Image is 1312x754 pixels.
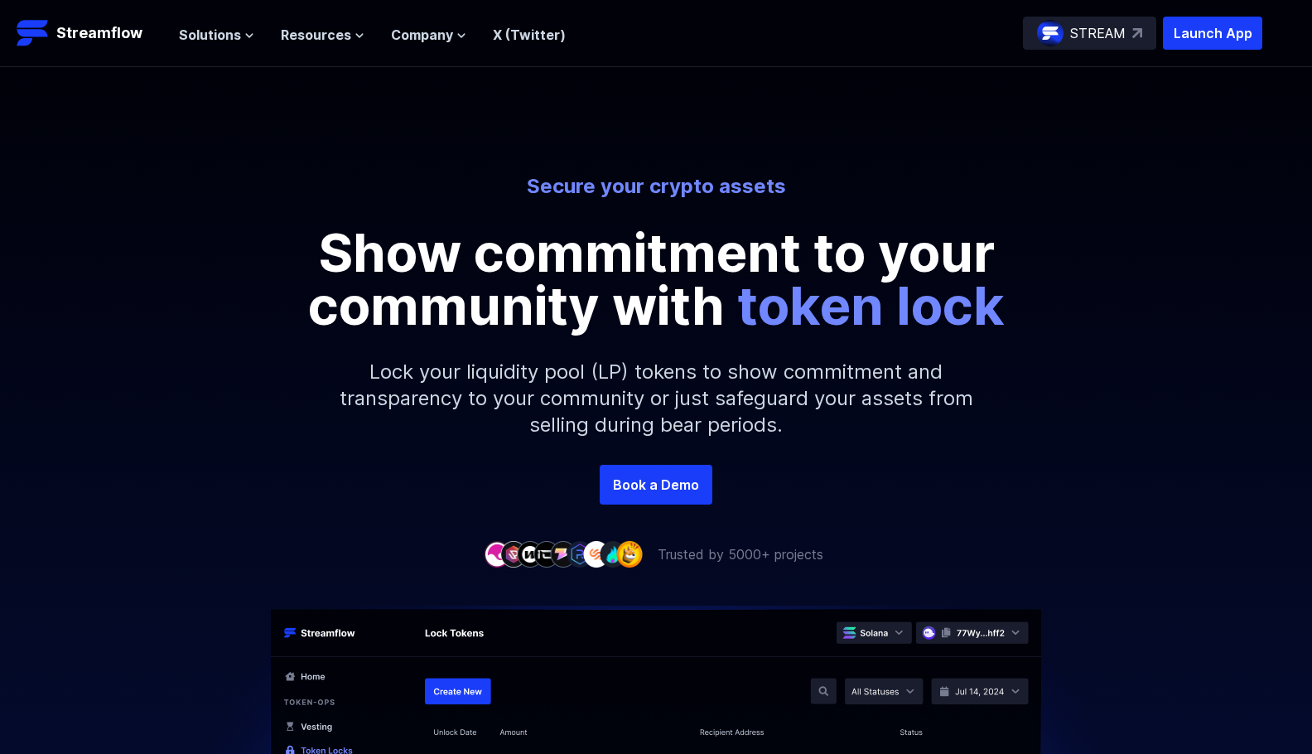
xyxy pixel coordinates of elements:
[493,27,566,43] a: X (Twitter)
[1023,17,1156,50] a: STREAM
[600,465,712,505] a: Book a Demo
[17,17,162,50] a: Streamflow
[658,544,823,564] p: Trusted by 5000+ projects
[550,541,576,567] img: company-5
[56,22,142,45] p: Streamflow
[1037,20,1064,46] img: streamflow-logo-circle.png
[17,17,50,50] img: Streamflow Logo
[197,173,1115,200] p: Secure your crypto assets
[300,332,1012,465] p: Lock your liquidity pool (LP) tokens to show commitment and transparency to your community or jus...
[500,541,527,567] img: company-2
[567,541,593,567] img: company-6
[583,541,610,567] img: company-7
[179,25,241,45] span: Solutions
[533,541,560,567] img: company-4
[1070,23,1126,43] p: STREAM
[281,25,351,45] span: Resources
[616,541,643,567] img: company-9
[283,226,1029,332] p: Show commitment to your community with
[391,25,453,45] span: Company
[1132,28,1142,38] img: top-right-arrow.svg
[600,541,626,567] img: company-8
[1163,17,1262,50] button: Launch App
[391,25,466,45] button: Company
[484,541,510,567] img: company-1
[281,25,364,45] button: Resources
[517,541,543,567] img: company-3
[737,273,1005,337] span: token lock
[179,25,254,45] button: Solutions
